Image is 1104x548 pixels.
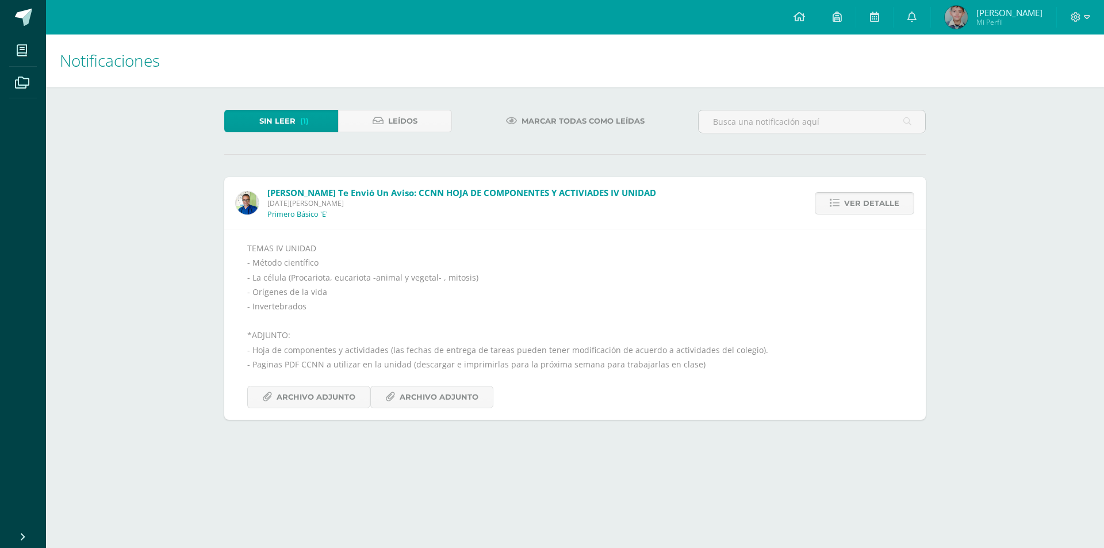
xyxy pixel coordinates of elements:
a: Archivo Adjunto [247,386,370,408]
span: Mi Perfil [976,17,1042,27]
input: Busca una notificación aquí [699,110,925,133]
a: Archivo Adjunto [370,386,493,408]
a: Sin leer(1) [224,110,338,132]
span: Archivo Adjunto [277,386,355,408]
span: Leídos [388,110,417,132]
span: [PERSON_NAME] [976,7,1042,18]
img: 692ded2a22070436d299c26f70cfa591.png [236,191,259,214]
span: [PERSON_NAME] te envió un aviso: CCNN HOJA DE COMPONENTES Y ACTIVIADES IV UNIDAD [267,187,656,198]
p: Primero Básico 'E' [267,210,328,219]
span: (1) [300,110,309,132]
div: TEMAS IV UNIDAD - Método científico - La célula (Procariota, eucariota -animal y vegetal- , mitos... [247,241,903,408]
span: Marcar todas como leídas [522,110,645,132]
span: Archivo Adjunto [400,386,478,408]
span: Notificaciones [60,49,160,71]
img: 202614e4573f8dc58c0c575afb629b9b.png [945,6,968,29]
a: Leídos [338,110,452,132]
span: Sin leer [259,110,296,132]
span: [DATE][PERSON_NAME] [267,198,656,208]
a: Marcar todas como leídas [492,110,659,132]
span: Ver detalle [844,193,899,214]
